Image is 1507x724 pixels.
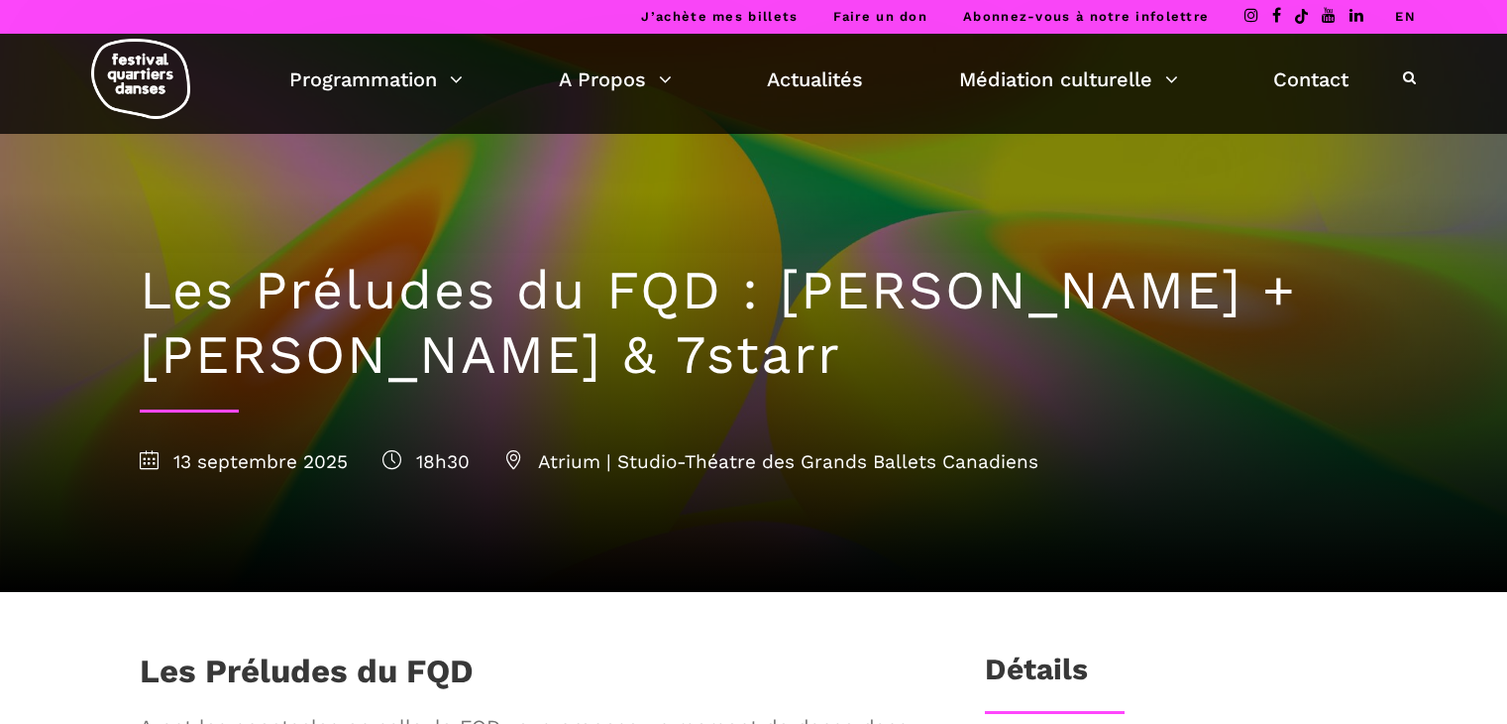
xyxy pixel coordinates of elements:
[504,450,1038,473] span: Atrium | Studio-Théatre des Grands Ballets Canadiens
[833,9,927,24] a: Faire un don
[140,652,474,701] h1: Les Préludes du FQD
[1395,9,1416,24] a: EN
[1273,62,1348,96] a: Contact
[959,62,1178,96] a: Médiation culturelle
[140,259,1368,388] h1: Les Préludes du FQD : [PERSON_NAME] + [PERSON_NAME] & 7starr
[767,62,863,96] a: Actualités
[289,62,463,96] a: Programmation
[559,62,672,96] a: A Propos
[140,450,348,473] span: 13 septembre 2025
[641,9,798,24] a: J’achète mes billets
[91,39,190,119] img: logo-fqd-med
[382,450,470,473] span: 18h30
[985,652,1088,701] h3: Détails
[963,9,1209,24] a: Abonnez-vous à notre infolettre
